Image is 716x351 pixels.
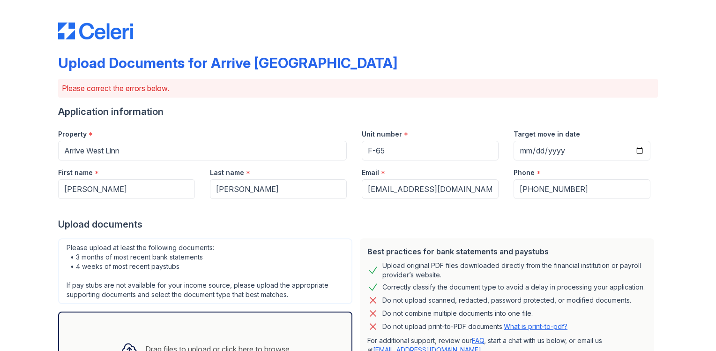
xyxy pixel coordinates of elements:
[62,83,654,94] p: Please correct the errors below.
[58,168,93,177] label: First name
[58,130,87,139] label: Property
[382,308,533,319] div: Do not combine multiple documents into one file.
[367,246,647,257] div: Best practices for bank statements and paystubs
[58,54,397,71] div: Upload Documents for Arrive [GEOGRAPHIC_DATA]
[504,322,567,330] a: What is print-to-pdf?
[514,168,535,177] label: Phone
[362,168,379,177] label: Email
[210,168,244,177] label: Last name
[362,130,402,139] label: Unit number
[58,218,658,231] div: Upload documents
[382,322,567,331] p: Do not upload print-to-PDF documents.
[514,130,580,139] label: Target move in date
[58,105,658,118] div: Application information
[382,282,645,293] div: Correctly classify the document type to avoid a delay in processing your application.
[58,23,133,39] img: CE_Logo_Blue-a8612792a0a2168367f1c8372b55b34899dd931a85d93a1a3d3e32e68fde9ad4.png
[382,261,647,280] div: Upload original PDF files downloaded directly from the financial institution or payroll provider’...
[472,336,484,344] a: FAQ
[58,238,352,304] div: Please upload at least the following documents: • 3 months of most recent bank statements • 4 wee...
[382,295,631,306] div: Do not upload scanned, redacted, password protected, or modified documents.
